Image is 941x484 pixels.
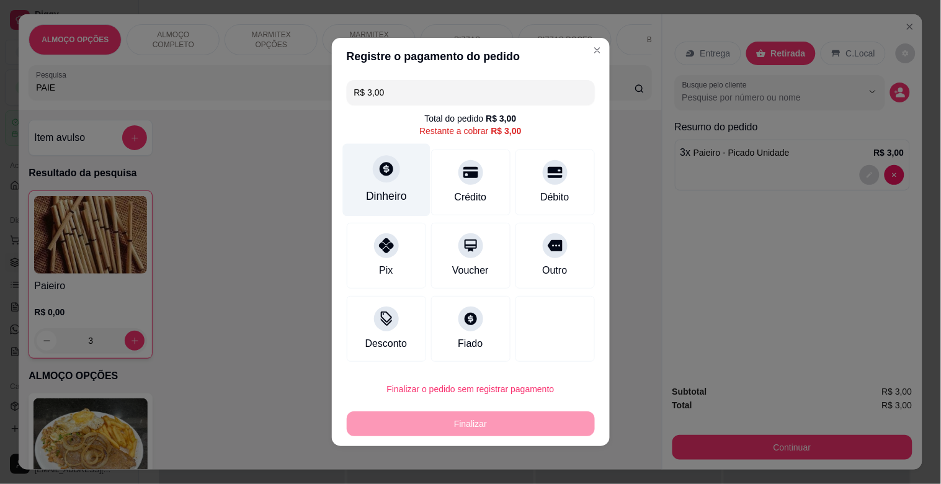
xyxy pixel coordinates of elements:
[542,263,567,278] div: Outro
[354,80,587,105] input: Ex.: hambúrguer de cordeiro
[455,190,487,205] div: Crédito
[587,40,607,60] button: Close
[365,336,408,351] div: Desconto
[379,263,393,278] div: Pix
[491,125,522,137] div: R$ 3,00
[424,112,516,125] div: Total do pedido
[452,263,489,278] div: Voucher
[419,125,521,137] div: Restante a cobrar
[332,38,610,75] header: Registre o pagamento do pedido
[540,190,569,205] div: Débito
[347,377,595,401] button: Finalizar o pedido sem registrar pagamento
[366,188,407,204] div: Dinheiro
[486,112,516,125] div: R$ 3,00
[458,336,483,351] div: Fiado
